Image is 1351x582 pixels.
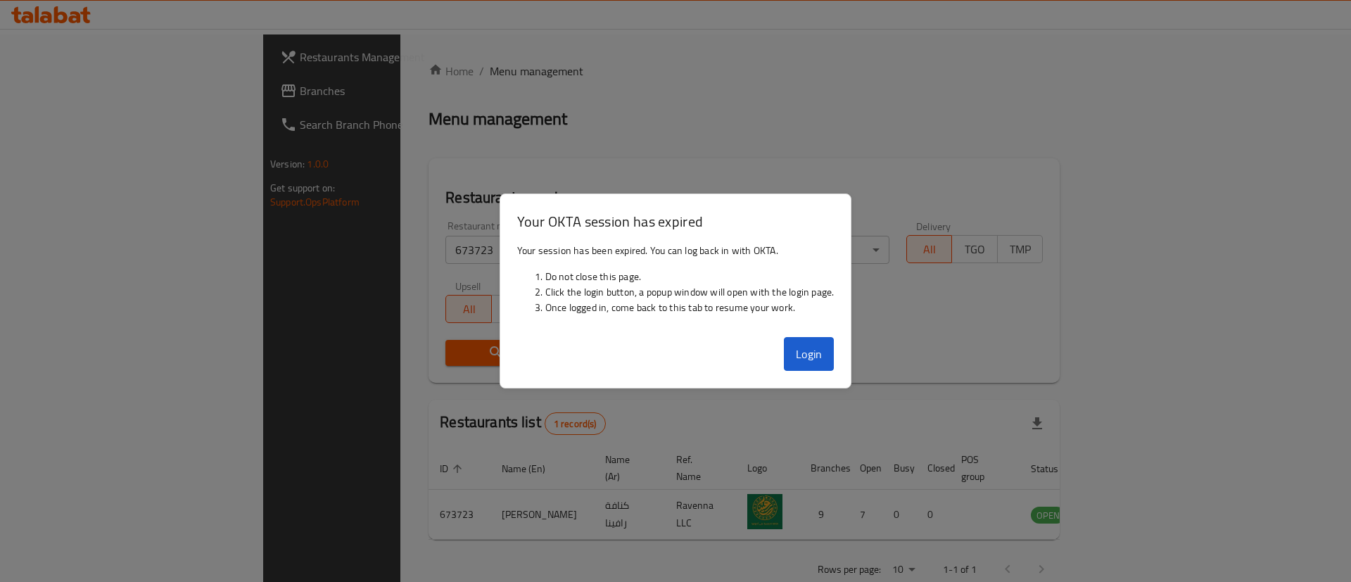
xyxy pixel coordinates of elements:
button: Login [784,337,835,371]
li: Once logged in, come back to this tab to resume your work. [545,300,835,315]
li: Do not close this page. [545,269,835,284]
li: Click the login button, a popup window will open with the login page. [545,284,835,300]
h3: Your OKTA session has expired [517,211,835,232]
div: Your session has been expired. You can log back in with OKTA. [500,237,851,331]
